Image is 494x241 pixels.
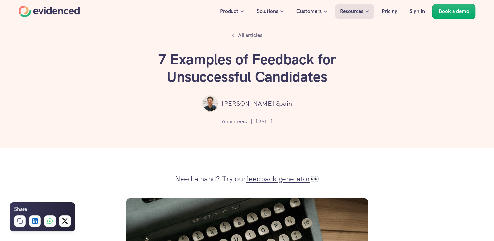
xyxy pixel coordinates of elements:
[227,117,247,126] p: min read
[432,4,476,19] a: Book a demo
[149,51,345,86] h1: 7 Examples of Feedback for Unsuccessful Candidates
[296,7,322,16] p: Customers
[222,117,225,126] p: 6
[19,6,80,17] a: Home
[405,4,430,19] a: Sign In
[256,117,272,126] p: [DATE]
[257,7,278,16] p: Solutions
[377,4,402,19] a: Pricing
[238,31,262,40] p: All articles
[175,172,319,185] p: Need a hand? Try our 👀
[220,7,238,16] p: Product
[246,174,310,184] a: feedback generator
[439,7,469,16] p: Book a demo
[382,7,397,16] p: Pricing
[409,7,425,16] p: Sign In
[340,7,363,16] p: Resources
[222,98,292,109] p: [PERSON_NAME] Spain
[202,95,218,112] img: ""
[228,29,266,41] a: All articles
[14,205,27,214] h6: Share
[251,117,252,126] p: |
